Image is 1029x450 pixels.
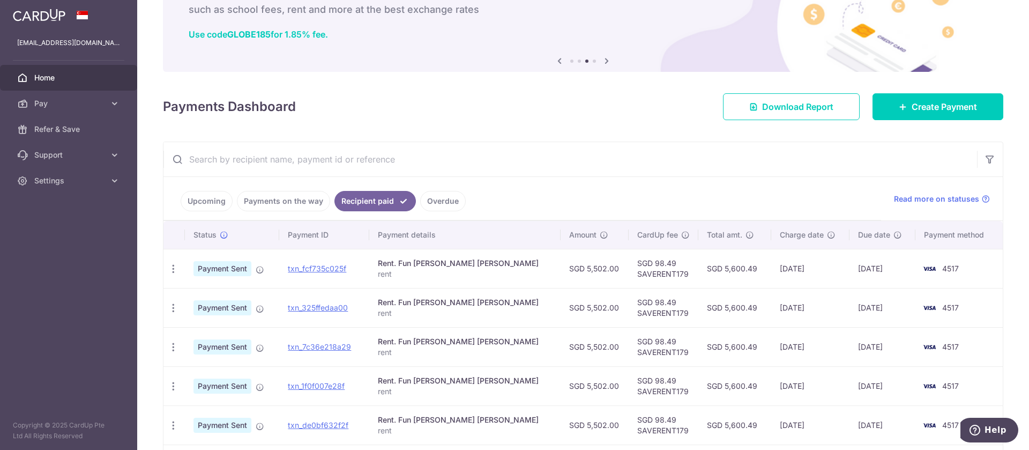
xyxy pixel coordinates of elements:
[849,249,915,288] td: [DATE]
[227,29,271,40] b: GLOBE185
[288,264,346,273] a: txn_fcf735c025f
[420,191,466,211] a: Overdue
[849,366,915,405] td: [DATE]
[193,379,251,394] span: Payment Sent
[378,269,552,279] p: rent
[193,230,217,240] span: Status
[723,93,860,120] a: Download Report
[561,405,629,445] td: SGD 5,502.00
[771,249,849,288] td: [DATE]
[698,366,771,405] td: SGD 5,600.49
[762,100,833,113] span: Download Report
[193,340,251,355] span: Payment Sent
[378,415,552,425] div: Rent. Fun [PERSON_NAME] [PERSON_NAME]
[629,405,698,445] td: SGD 98.49 SAVERENT179
[378,375,552,386] div: Rent. Fun [PERSON_NAME] [PERSON_NAME]
[629,327,698,366] td: SGD 98.49 SAVERENT179
[849,288,915,327] td: [DATE]
[193,300,251,315] span: Payment Sent
[189,29,328,40] a: Use codeGLOBE185for 1.85% fee.
[629,249,698,288] td: SGD 98.49 SAVERENT179
[288,421,348,430] a: txn_de0bf632f2f
[378,425,552,436] p: rent
[193,418,251,433] span: Payment Sent
[288,342,351,351] a: txn_7c36e218a29
[189,3,978,16] h6: such as school fees, rent and more at the best exchange rates
[849,327,915,366] td: [DATE]
[919,301,940,314] img: Bank Card
[698,288,771,327] td: SGD 5,600.49
[894,194,979,204] span: Read more on statuses
[942,342,959,351] span: 4517
[858,230,890,240] span: Due date
[919,419,940,432] img: Bank Card
[561,249,629,288] td: SGD 5,502.00
[919,262,940,275] img: Bank Card
[13,9,65,21] img: CardUp
[561,327,629,366] td: SGD 5,502.00
[193,261,251,276] span: Payment Sent
[942,421,959,430] span: 4517
[780,230,824,240] span: Charge date
[378,336,552,347] div: Rent. Fun [PERSON_NAME] [PERSON_NAME]
[698,249,771,288] td: SGD 5,600.49
[771,288,849,327] td: [DATE]
[378,347,552,358] p: rent
[919,380,940,393] img: Bank Card
[942,381,959,390] span: 4517
[942,264,959,273] span: 4517
[378,258,552,269] div: Rent. Fun [PERSON_NAME] [PERSON_NAME]
[960,418,1018,445] iframe: Opens a widget where you can find more information
[637,230,678,240] span: CardUp fee
[163,142,977,176] input: Search by recipient name, payment id or reference
[17,38,120,48] p: [EMAIL_ADDRESS][DOMAIN_NAME]
[378,308,552,319] p: rent
[629,288,698,327] td: SGD 98.49 SAVERENT179
[369,221,561,249] th: Payment details
[873,93,1003,120] a: Create Payment
[561,288,629,327] td: SGD 5,502.00
[279,221,369,249] th: Payment ID
[912,100,977,113] span: Create Payment
[34,72,105,83] span: Home
[771,405,849,445] td: [DATE]
[34,175,105,186] span: Settings
[942,303,959,312] span: 4517
[288,381,345,390] a: txn_1f0f007e28f
[894,194,990,204] a: Read more on statuses
[237,191,330,211] a: Payments on the way
[698,405,771,445] td: SGD 5,600.49
[707,230,742,240] span: Total amt.
[181,191,233,211] a: Upcoming
[34,150,105,160] span: Support
[288,303,348,312] a: txn_325ffedaa00
[629,366,698,405] td: SGD 98.49 SAVERENT179
[378,297,552,308] div: Rent. Fun [PERSON_NAME] [PERSON_NAME]
[849,405,915,445] td: [DATE]
[771,366,849,405] td: [DATE]
[163,97,296,116] h4: Payments Dashboard
[919,341,940,353] img: Bank Card
[569,230,596,240] span: Amount
[561,366,629,405] td: SGD 5,502.00
[34,124,105,135] span: Refer & Save
[771,327,849,366] td: [DATE]
[698,327,771,366] td: SGD 5,600.49
[334,191,416,211] a: Recipient paid
[915,221,1003,249] th: Payment method
[34,98,105,109] span: Pay
[378,386,552,397] p: rent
